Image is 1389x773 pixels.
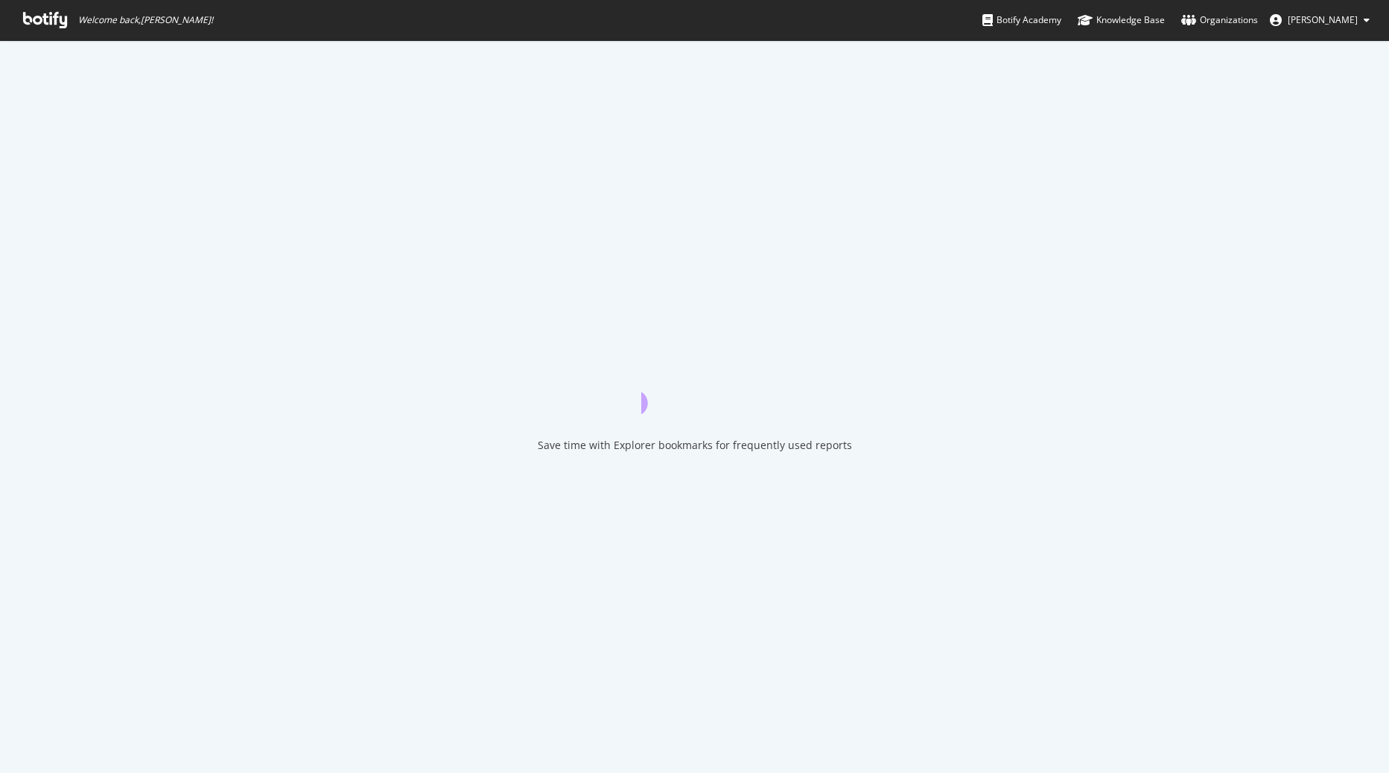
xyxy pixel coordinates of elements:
div: Save time with Explorer bookmarks for frequently used reports [538,438,852,453]
div: Organizations [1181,13,1258,28]
button: [PERSON_NAME] [1258,8,1382,32]
div: Botify Academy [982,13,1061,28]
div: Knowledge Base [1078,13,1165,28]
span: Welcome back, [PERSON_NAME] ! [78,14,213,26]
span: Will Lau [1288,13,1358,26]
div: animation [641,360,748,414]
